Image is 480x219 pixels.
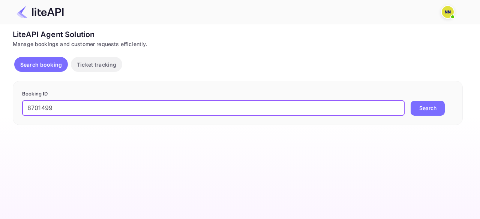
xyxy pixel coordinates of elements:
div: LiteAPI Agent Solution [13,29,463,40]
p: Booking ID [22,90,453,98]
button: Search [411,101,445,116]
img: LiteAPI Logo [16,6,64,18]
input: Enter Booking ID (e.g., 63782194) [22,101,405,116]
img: N/A N/A [442,6,454,18]
p: Ticket tracking [77,61,116,69]
p: Search booking [20,61,62,69]
div: Manage bookings and customer requests efficiently. [13,40,463,48]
